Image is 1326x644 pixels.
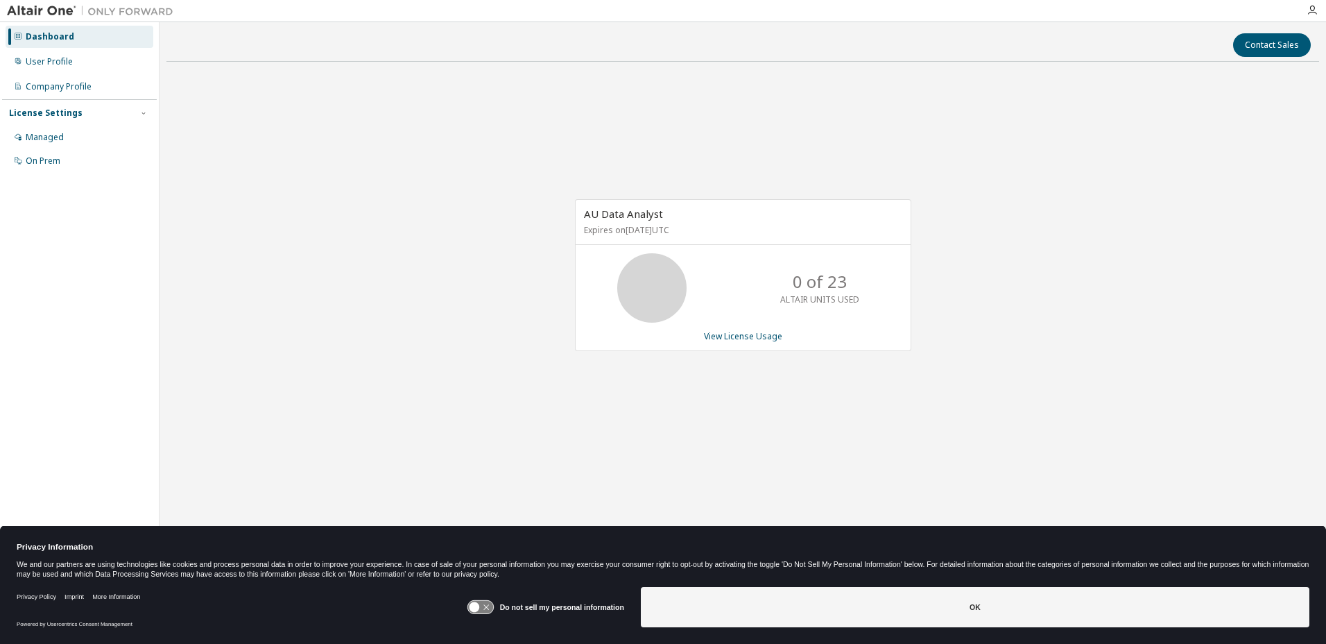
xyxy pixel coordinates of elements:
[584,224,899,236] p: Expires on [DATE] UTC
[780,294,859,305] p: ALTAIR UNITS USED
[26,31,74,42] div: Dashboard
[7,4,180,18] img: Altair One
[793,270,847,294] p: 0 of 23
[704,330,782,342] a: View License Usage
[26,81,92,92] div: Company Profile
[9,108,83,119] div: License Settings
[26,56,73,67] div: User Profile
[1233,33,1311,57] button: Contact Sales
[26,132,64,143] div: Managed
[26,155,60,167] div: On Prem
[584,207,663,221] span: AU Data Analyst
